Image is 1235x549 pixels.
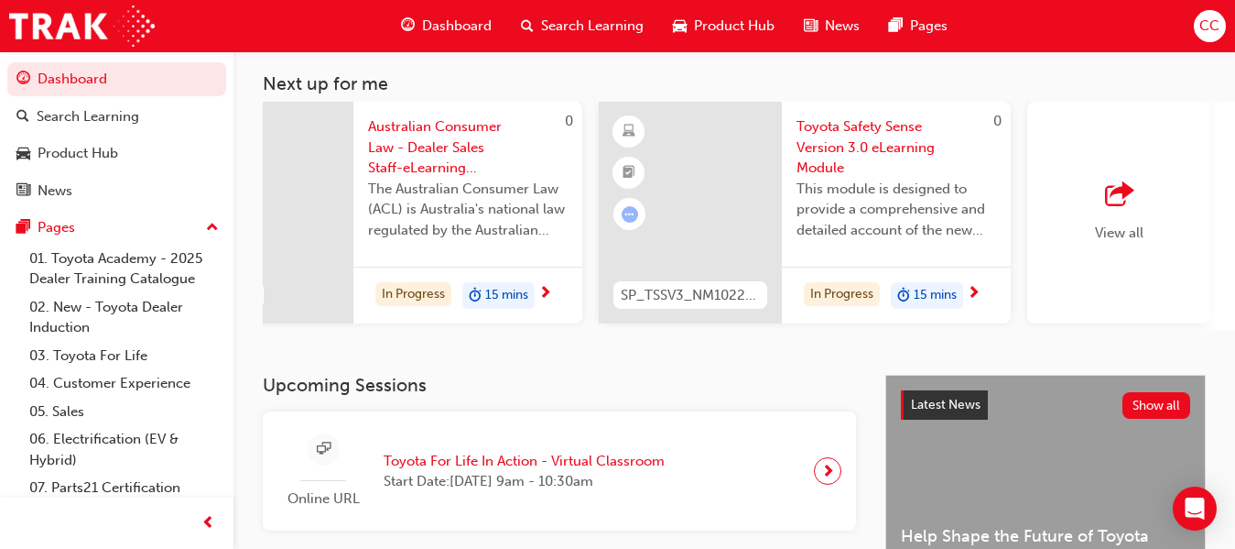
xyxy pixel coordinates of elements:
span: pages-icon [889,15,903,38]
a: car-iconProduct Hub [658,7,789,45]
a: guage-iconDashboard [386,7,506,45]
span: guage-icon [16,71,30,88]
span: next-icon [967,286,980,302]
a: Product Hub [7,137,226,170]
span: Product Hub [694,16,775,37]
div: News [38,181,72,202]
div: In Progress [804,282,880,307]
a: 07. Parts21 Certification [22,474,226,502]
span: Start Date: [DATE] 9am - 10:30am [384,471,665,492]
span: CC [1199,16,1219,37]
span: Australian Consumer Law - Dealer Sales Staff-eLearning module [368,116,568,179]
a: pages-iconPages [874,7,962,45]
button: Pages [7,211,226,245]
span: news-icon [16,183,30,200]
span: Search Learning [541,16,644,37]
a: Dashboard [7,62,226,96]
span: outbound-icon [1105,182,1132,208]
a: Online URLToyota For Life In Action - Virtual ClassroomStart Date:[DATE] 9am - 10:30am [277,426,841,517]
span: search-icon [16,109,29,126]
span: up-icon [206,216,219,240]
a: 03. Toyota For Life [22,342,226,370]
span: Dashboard [422,16,492,37]
div: Open Intercom Messenger [1173,487,1217,531]
span: duration-icon [897,284,910,308]
span: The Australian Consumer Law (ACL) is Australia's national law regulated by the Australian Competi... [368,179,568,241]
span: Toyota Safety Sense Version 3.0 eLearning Module [796,116,996,179]
span: prev-icon [201,512,215,535]
span: Toyota For Life In Action - Virtual Classroom [384,451,665,472]
a: Latest NewsShow all [901,390,1190,420]
h3: Next up for me [233,73,1235,94]
span: 15 mins [485,285,528,306]
span: Online URL [277,489,369,510]
span: News [825,16,860,37]
button: Show all [1122,392,1191,419]
span: This module is designed to provide a comprehensive and detailed account of the new enhanced Toyot... [796,179,996,241]
span: View all [1095,225,1143,241]
span: car-icon [673,15,687,38]
span: learningRecordVerb_ATTEMPT-icon [622,206,638,223]
a: Search Learning [7,100,226,134]
span: 0 [993,113,1002,129]
span: booktick-icon [623,161,635,185]
span: guage-icon [401,15,415,38]
div: Product Hub [38,143,118,164]
a: 02. New - Toyota Dealer Induction [22,293,226,342]
div: Pages [38,217,75,238]
a: search-iconSearch Learning [506,7,658,45]
button: DashboardSearch LearningProduct HubNews [7,59,226,211]
a: 0Australian Consumer Law - Dealer Sales Staff-eLearning moduleThe Australian Consumer Law (ACL) i... [170,102,582,324]
span: car-icon [16,146,30,162]
span: news-icon [804,15,818,38]
h3: Upcoming Sessions [263,375,856,396]
span: sessionType_ONLINE_URL-icon [317,438,330,461]
span: duration-icon [469,284,482,308]
a: 0SP_TSSV3_NM1022_ELToyota Safety Sense Version 3.0 eLearning ModuleThis module is designed to pro... [599,102,1011,324]
div: Search Learning [37,106,139,127]
span: 0 [565,113,573,129]
span: pages-icon [16,220,30,236]
span: Latest News [911,397,980,412]
span: Pages [910,16,948,37]
a: 01. Toyota Academy - 2025 Dealer Training Catalogue [22,245,226,293]
a: 06. Electrification (EV & Hybrid) [22,425,226,474]
a: 04. Customer Experience [22,369,226,398]
img: Trak [9,5,155,47]
span: learningResourceType_ELEARNING-icon [623,120,635,144]
span: SP_TSSV3_NM1022_EL [621,285,760,306]
a: 05. Sales [22,398,226,426]
span: next-icon [538,286,552,302]
a: News [7,174,226,208]
span: next-icon [821,458,835,484]
div: In Progress [375,282,451,307]
button: CC [1194,10,1226,42]
span: search-icon [521,15,534,38]
span: 15 mins [914,285,957,306]
a: news-iconNews [789,7,874,45]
